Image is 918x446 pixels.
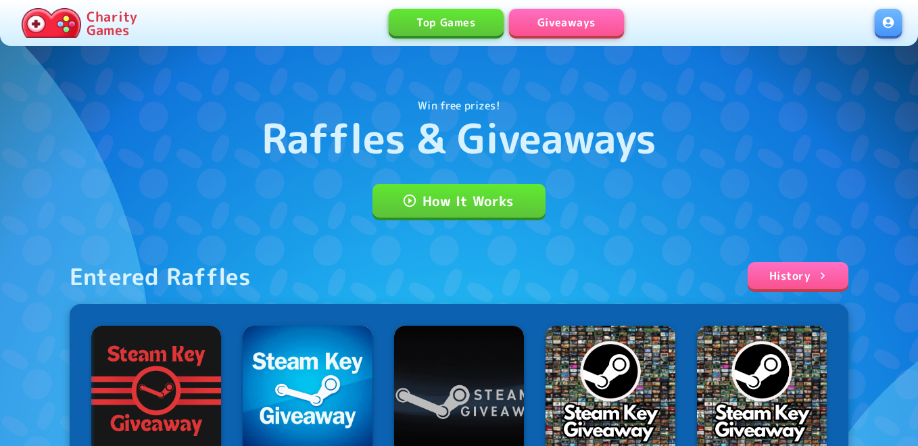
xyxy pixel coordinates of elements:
img: Charity.Games [22,8,81,38]
a: How It Works [372,184,546,218]
a: Top Games [389,9,504,36]
a: Charity Games [16,5,143,41]
a: Giveaways [509,9,624,36]
div: Entered Raffles [70,262,251,291]
p: Charity Games [87,9,137,36]
p: Win free prizes! [418,97,500,114]
h1: Raffles & Giveaways [262,114,656,162]
a: History [748,262,848,289]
